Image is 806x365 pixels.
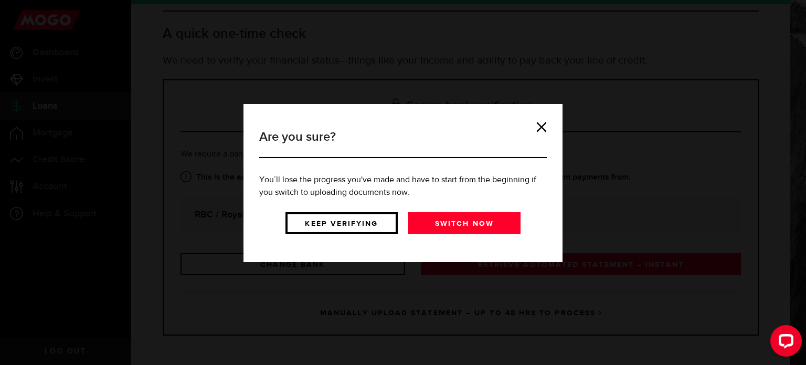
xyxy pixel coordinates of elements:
[408,212,521,234] a: Switch now
[285,212,398,234] a: Keep verifying
[259,174,547,199] p: You’ll lose the progress you've made and have to start from the beginning if you switch to upload...
[259,128,547,158] h3: Are you sure?
[762,321,806,365] iframe: LiveChat chat widget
